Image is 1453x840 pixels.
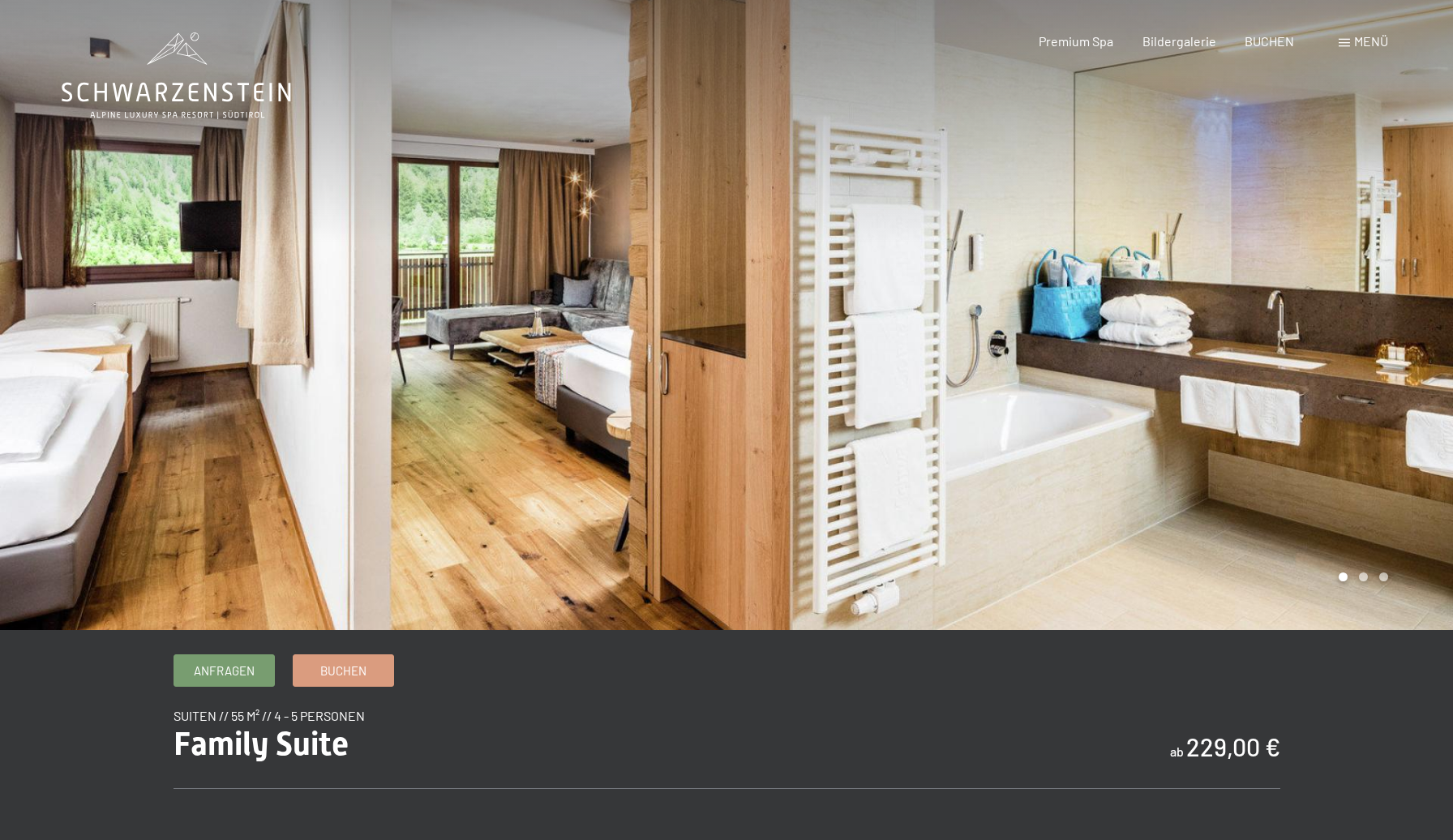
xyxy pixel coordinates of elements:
[1170,744,1184,759] span: ab
[174,725,349,763] span: Family Suite
[1039,33,1113,49] a: Premium Spa
[1186,732,1280,761] b: 229,00 €
[1142,33,1216,49] a: Bildergalerie
[174,708,365,723] span: Suiten // 55 m² // 4 - 5 Personen
[1245,33,1294,49] a: BUCHEN
[174,655,274,686] a: Anfragen
[320,662,366,679] span: Buchen
[194,662,255,679] span: Anfragen
[294,655,393,686] a: Buchen
[1354,33,1388,49] span: Menü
